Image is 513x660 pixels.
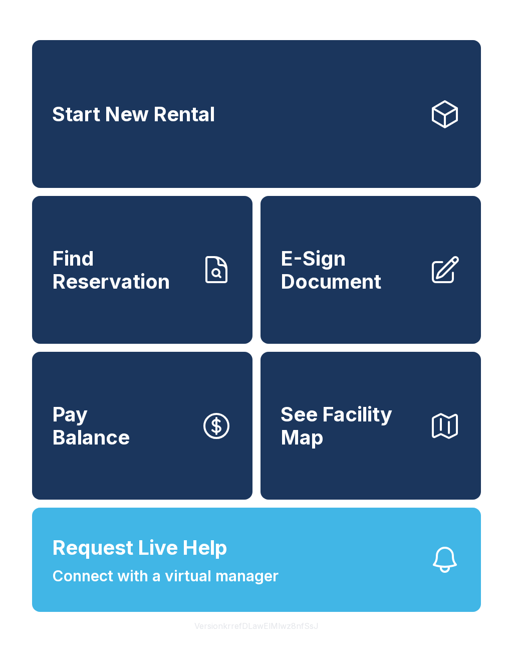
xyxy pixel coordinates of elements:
[32,196,252,344] a: Find Reservation
[52,247,192,293] span: Find Reservation
[52,403,130,449] span: Pay Balance
[32,40,481,188] a: Start New Rental
[281,247,421,293] span: E-Sign Document
[52,533,227,563] span: Request Live Help
[32,508,481,612] button: Request Live HelpConnect with a virtual manager
[32,352,252,500] button: PayBalance
[186,612,327,640] button: VersionkrrefDLawElMlwz8nfSsJ
[52,565,279,587] span: Connect with a virtual manager
[281,403,421,449] span: See Facility Map
[261,352,481,500] button: See Facility Map
[261,196,481,344] a: E-Sign Document
[52,103,215,126] span: Start New Rental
